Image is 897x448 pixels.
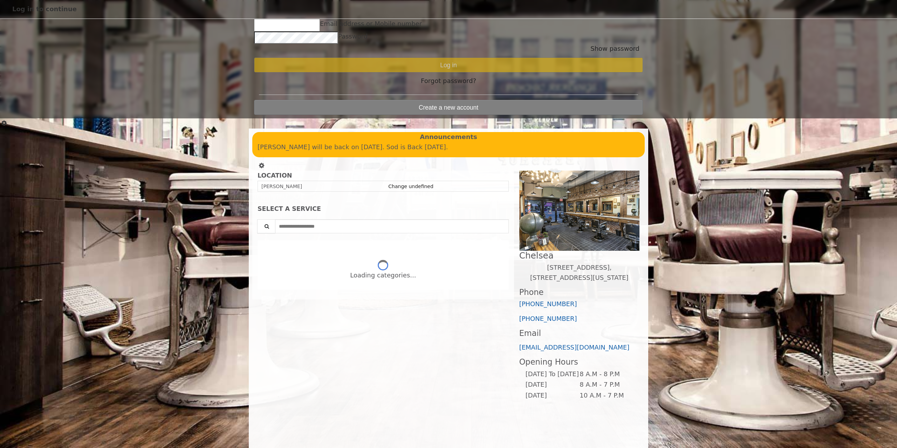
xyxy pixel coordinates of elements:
[420,132,477,142] b: Announcements
[519,263,639,283] p: [STREET_ADDRESS],[STREET_ADDRESS][US_STATE]
[320,19,422,29] label: Email address or Mobile number
[519,344,630,351] a: [EMAIL_ADDRESS][DOMAIN_NAME]
[254,100,643,115] button: Create a new account
[525,379,579,390] td: [DATE]
[257,219,275,233] button: Service Search
[519,300,577,308] a: [PHONE_NUMBER]
[579,379,634,390] td: 8 A.M - 7 P.M
[579,369,634,380] td: 8 A.M - 8 P.M
[258,142,639,152] p: [PERSON_NAME] will be back on [DATE]. Sod is Back [DATE].
[525,390,579,401] td: [DATE]
[258,172,292,179] b: LOCATION
[519,358,639,366] h3: Opening Hours
[254,19,320,32] input: Email address or Mobile number
[590,44,639,54] button: Show password
[12,5,77,13] span: Log in to continue
[525,369,579,380] td: [DATE] To [DATE]
[421,76,476,86] span: Forgot password?
[254,32,338,44] input: Password
[388,184,433,189] a: Change undefined
[261,184,302,189] span: [PERSON_NAME]
[519,288,639,297] h3: Phone
[350,270,416,281] div: Loading categories...
[519,251,639,260] h2: Chelsea
[579,390,634,401] td: 10 A.M - 7 P.M
[519,329,639,338] h3: Email
[519,315,577,322] a: [PHONE_NUMBER]
[258,206,509,212] div: SELECT A SERVICE
[338,32,368,42] label: Password
[254,57,643,73] button: Log in
[874,7,885,12] button: close dialog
